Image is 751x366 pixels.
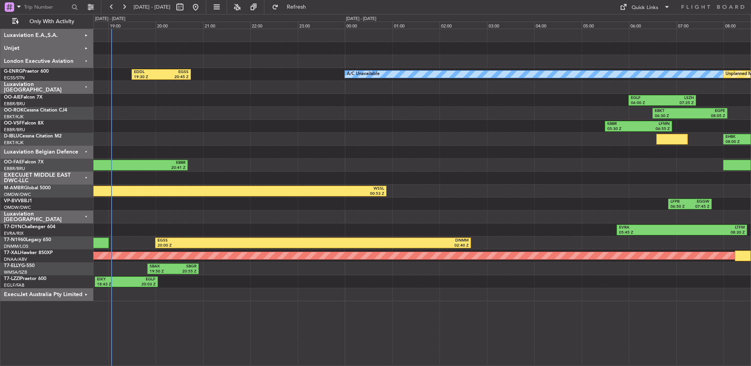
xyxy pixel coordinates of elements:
[619,225,682,231] div: EVRA
[4,225,55,229] a: T7-DYNChallenger 604
[4,121,22,126] span: OO-VSF
[346,16,376,22] div: [DATE] - [DATE]
[670,199,690,205] div: LFPB
[4,231,24,236] a: EVRA/RIX
[150,269,173,274] div: 19:50 Z
[4,238,51,242] a: T7-N1960Legacy 650
[4,95,42,100] a: OO-AIEFalcon 7X
[4,101,25,107] a: EBBR/BRU
[211,191,384,197] div: 00:53 Z
[690,113,725,119] div: 08:05 Z
[4,69,22,74] span: G-ENRG
[632,4,658,12] div: Quick Links
[4,160,44,165] a: OO-FAEFalcon 7X
[150,264,173,269] div: SBAX
[4,282,24,288] a: EGLF/FAB
[690,199,709,205] div: EGGW
[619,230,682,236] div: 05:45 Z
[211,186,384,192] div: WSSL
[662,95,694,101] div: LSZH
[126,277,156,282] div: EGLF
[134,4,170,11] span: [DATE] - [DATE]
[134,75,161,80] div: 19:30 Z
[4,251,53,255] a: T7-XALHawker 850XP
[9,15,85,28] button: Only With Activity
[4,199,21,203] span: VP-BVV
[20,19,83,24] span: Only With Activity
[6,160,185,166] div: EBBR
[203,22,250,29] div: 21:00
[126,282,156,287] div: 20:03 Z
[268,1,315,13] button: Refresh
[4,160,22,165] span: OO-FAE
[4,276,20,281] span: T7-LZZI
[4,114,24,120] a: EBKT/KJK
[4,95,21,100] span: OO-AIE
[4,134,19,139] span: D-IBLU
[4,108,24,113] span: OO-ROK
[440,22,487,29] div: 02:00
[158,238,313,243] div: EGSS
[4,243,28,249] a: DNMM/LOS
[4,276,46,281] a: T7-LZZIPraetor 600
[4,199,32,203] a: VP-BVVBBJ1
[655,113,690,119] div: 06:30 Z
[4,264,35,268] a: T7-ELLYG-550
[690,108,725,114] div: EGPE
[95,16,125,22] div: [DATE] - [DATE]
[534,22,581,29] div: 04:00
[607,121,639,127] div: EBBR
[4,127,25,133] a: EBBR/BRU
[345,22,392,29] div: 00:00
[4,121,44,126] a: OO-VSFFalcon 8X
[676,22,724,29] div: 07:00
[4,186,51,190] a: M-AMBRGlobal 5000
[173,264,197,269] div: SBGR
[161,70,189,75] div: EGSS
[487,22,534,29] div: 03:00
[631,101,662,106] div: 06:00 Z
[639,121,670,127] div: LFMN
[4,192,31,198] a: OMDW/DWC
[682,230,745,236] div: 08:30 Z
[173,269,197,274] div: 20:55 Z
[631,95,662,101] div: EGLF
[4,264,21,268] span: T7-ELLY
[4,166,25,172] a: EBBR/BRU
[156,22,203,29] div: 20:00
[662,101,694,106] div: 07:25 Z
[4,269,27,275] a: WMSA/SZB
[582,22,629,29] div: 05:00
[639,126,670,132] div: 06:55 Z
[97,282,126,287] div: 18:43 Z
[313,238,469,243] div: DNMM
[690,204,709,210] div: 07:45 Z
[655,108,690,114] div: EBKT
[392,22,440,29] div: 01:00
[280,4,313,10] span: Refresh
[616,1,674,13] button: Quick Links
[108,22,156,29] div: 19:00
[4,108,67,113] a: OO-ROKCessna Citation CJ4
[134,70,161,75] div: EDDL
[4,238,26,242] span: T7-N1960
[4,140,24,146] a: EBKT/KJK
[670,204,690,210] div: 06:50 Z
[4,75,25,81] a: EGSS/STN
[313,243,469,249] div: 02:40 Z
[607,126,639,132] div: 05:30 Z
[4,205,31,210] a: OMDW/DWC
[4,251,20,255] span: T7-XAL
[4,69,49,74] a: G-ENRGPraetor 600
[97,277,126,282] div: EIKY
[4,134,62,139] a: D-IBLUCessna Citation M2
[38,186,211,192] div: OMDW
[4,186,24,190] span: M-AMBR
[298,22,345,29] div: 23:00
[250,22,297,29] div: 22:00
[629,22,676,29] div: 06:00
[6,165,185,171] div: 20:41 Z
[158,243,313,249] div: 20:00 Z
[161,75,189,80] div: 20:45 Z
[682,225,745,231] div: LTFM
